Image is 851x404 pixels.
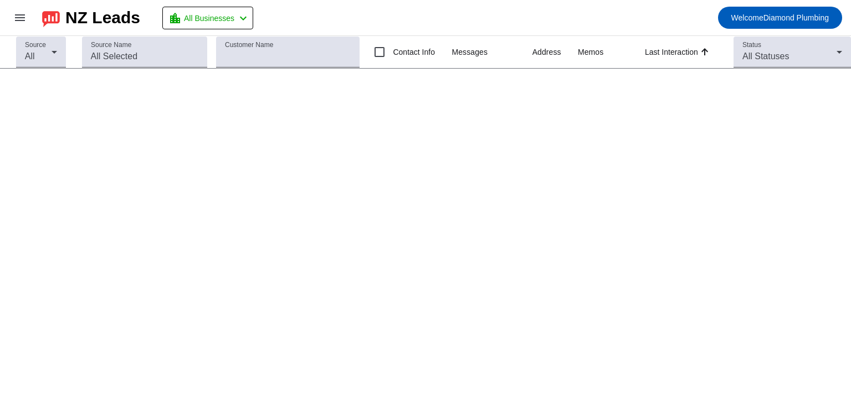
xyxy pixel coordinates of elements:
[13,11,27,24] mat-icon: menu
[91,42,131,49] mat-label: Source Name
[168,12,182,25] mat-icon: location_city
[742,42,761,49] mat-label: Status
[452,36,532,69] th: Messages
[718,7,842,29] button: WelcomeDiamond Plumbing
[225,42,273,49] mat-label: Customer Name
[391,46,435,58] label: Contact Info
[184,11,234,26] span: All Businesses
[91,50,198,63] input: All Selected
[731,13,763,22] span: Welcome
[578,36,645,69] th: Memos
[532,36,578,69] th: Address
[65,10,140,25] div: NZ Leads
[25,42,46,49] mat-label: Source
[731,10,829,25] span: Diamond Plumbing
[742,51,789,61] span: All Statuses
[162,7,253,29] button: All Businesses
[645,46,698,58] div: Last Interaction
[25,51,35,61] span: All
[42,8,60,27] img: logo
[237,12,250,25] mat-icon: chevron_left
